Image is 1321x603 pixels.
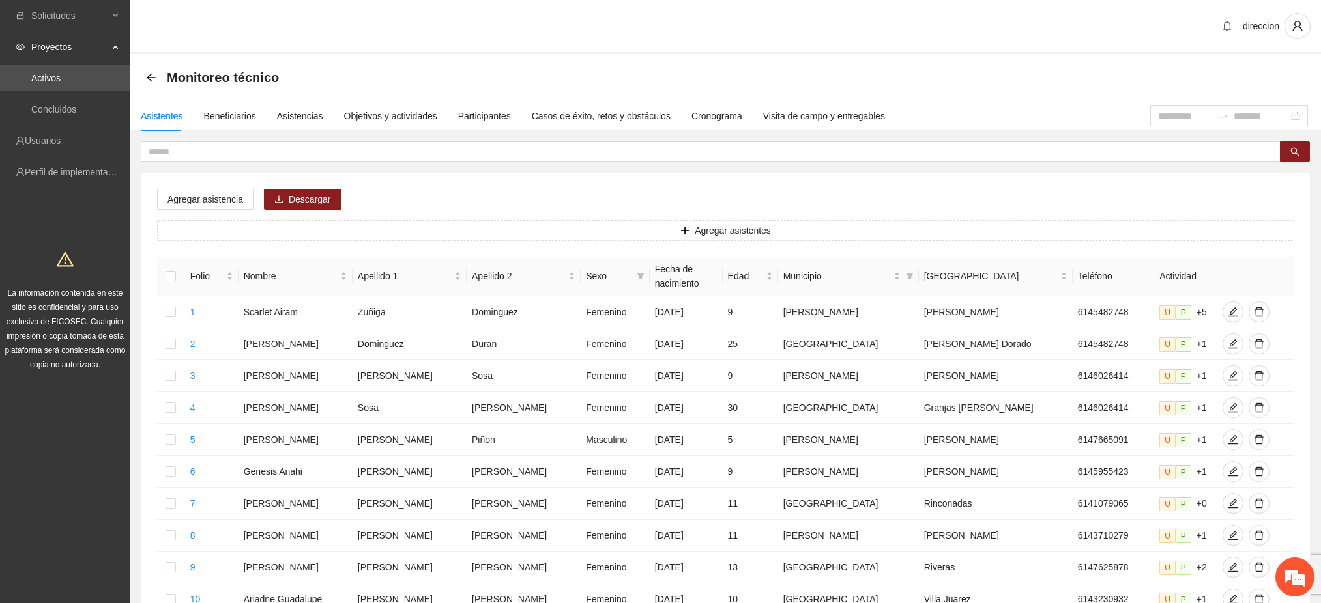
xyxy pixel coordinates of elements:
[778,488,919,520] td: [GEOGRAPHIC_DATA]
[581,392,650,424] td: Femenino
[239,552,353,583] td: [PERSON_NAME]
[1223,333,1243,354] button: edit
[353,456,467,488] td: [PERSON_NAME]
[467,488,581,520] td: [PERSON_NAME]
[1290,147,1299,158] span: search
[5,288,126,369] span: La información contenida en este sitio es confidencial y para uso exclusivo de FICOSEC. Cualquier...
[650,456,723,488] td: [DATE]
[353,296,467,328] td: Zuñiga
[16,11,25,20] span: inbox
[1223,525,1243,546] button: edit
[723,552,778,583] td: 13
[1073,424,1154,456] td: 6147665091
[353,328,467,360] td: Dominguez
[1249,301,1270,322] button: delete
[467,424,581,456] td: Piñon
[190,402,196,413] a: 4
[778,392,919,424] td: [GEOGRAPHIC_DATA]
[289,192,331,206] span: Descargar
[467,392,581,424] td: [PERSON_NAME]
[1249,307,1269,317] span: delete
[1223,429,1243,450] button: edit
[31,73,61,83] a: Activos
[1159,529,1176,543] span: U
[1176,561,1191,575] span: P
[467,456,581,488] td: [PERSON_NAME]
[344,109,437,123] div: Objetivos y actividades
[25,135,61,146] a: Usuarios
[467,360,581,392] td: Sosa
[1249,557,1270,578] button: delete
[190,498,196,509] a: 7
[919,360,1073,392] td: [PERSON_NAME]
[467,257,581,296] th: Apellido 2
[1249,429,1270,450] button: delete
[723,456,778,488] td: 9
[1159,497,1176,511] span: U
[25,167,126,177] a: Perfil de implementadora
[1073,328,1154,360] td: 6145482748
[919,520,1073,552] td: [PERSON_NAME]
[244,269,338,283] span: Nombre
[581,424,650,456] td: Masculino
[1159,305,1176,320] span: U
[190,371,196,381] a: 3
[1223,557,1243,578] button: edit
[167,192,243,206] span: Agregar asistencia
[31,3,108,29] span: Solicitudes
[358,269,452,283] span: Apellido 1
[650,488,723,520] td: [DATE]
[723,424,778,456] td: 5
[919,424,1073,456] td: [PERSON_NAME]
[1249,402,1269,413] span: delete
[1154,552,1217,583] td: +2
[1154,392,1217,424] td: +1
[467,552,581,583] td: [PERSON_NAME]
[353,552,467,583] td: [PERSON_NAME]
[723,360,778,392] td: 9
[919,296,1073,328] td: [PERSON_NAME]
[146,72,156,83] div: Back
[581,552,650,583] td: Femenino
[31,104,76,115] a: Concluidos
[190,562,196,572] a: 9
[1223,301,1243,322] button: edit
[919,552,1073,583] td: Riveras
[924,269,1058,283] span: [GEOGRAPHIC_DATA]
[778,360,919,392] td: [PERSON_NAME]
[239,296,353,328] td: Scarlet Airam
[723,328,778,360] td: 25
[783,269,891,283] span: Municipio
[239,257,353,296] th: Nombre
[1249,434,1269,445] span: delete
[239,456,353,488] td: Genesis Anahi
[723,392,778,424] td: 30
[239,328,353,360] td: [PERSON_NAME]
[903,266,916,286] span: filter
[239,360,353,392] td: [PERSON_NAME]
[650,360,723,392] td: [DATE]
[581,328,650,360] td: Femenino
[1176,369,1191,384] span: P
[190,466,196,477] a: 6
[1176,497,1191,511] span: P
[1223,371,1243,381] span: edit
[637,272,645,280] span: filter
[1223,498,1243,509] span: edit
[1217,16,1238,36] button: bell
[1223,339,1243,349] span: edit
[1249,333,1270,354] button: delete
[778,257,919,296] th: Municipio
[778,424,919,456] td: [PERSON_NAME]
[778,456,919,488] td: [PERSON_NAME]
[634,266,647,286] span: filter
[1223,493,1243,514] button: edit
[1176,305,1191,320] span: P
[581,360,650,392] td: Femenino
[1073,520,1154,552] td: 6143710279
[264,189,341,210] button: downloadDescargar
[1223,466,1243,477] span: edit
[353,392,467,424] td: Sosa
[274,195,283,205] span: download
[1249,530,1269,540] span: delete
